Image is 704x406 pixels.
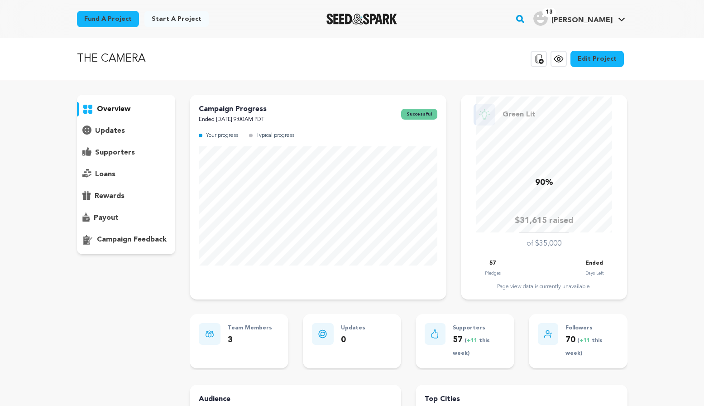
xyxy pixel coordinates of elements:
[206,130,238,141] p: Your progress
[77,124,176,138] button: updates
[77,51,145,67] p: THE CAMERA
[565,323,618,333] p: Followers
[542,8,556,17] span: 13
[95,191,125,202] p: rewards
[199,394,392,405] h4: Audience
[256,130,294,141] p: Typical progress
[97,234,167,245] p: campaign feedback
[77,167,176,182] button: loans
[97,104,130,115] p: overview
[326,14,397,24] a: Seed&Spark Homepage
[144,11,209,27] a: Start a project
[533,11,613,26] div: Steve S.'s Profile
[570,51,624,67] a: Edit Project
[77,189,176,203] button: rewards
[77,211,176,225] button: payout
[228,323,272,333] p: Team Members
[532,10,627,26] a: Steve S.'s Profile
[94,213,119,223] p: payout
[77,145,176,160] button: supporters
[579,338,592,343] span: +11
[77,102,176,116] button: overview
[565,333,618,360] p: 70
[533,11,548,26] img: user.png
[565,338,603,357] span: ( this week)
[341,323,365,333] p: Updates
[77,11,139,27] a: Fund a project
[453,333,505,360] p: 57
[199,104,267,115] p: Campaign Progress
[535,176,553,189] p: 90%
[551,17,613,24] span: [PERSON_NAME]
[199,115,267,125] p: Ended [DATE] 9:00AM PDT
[77,232,176,247] button: campaign feedback
[95,169,115,180] p: loans
[341,333,365,347] p: 0
[527,238,561,249] p: of $35,000
[467,338,479,343] span: +11
[532,10,627,29] span: Steve S.'s Profile
[453,338,490,357] span: ( this week)
[228,333,272,347] p: 3
[95,147,135,158] p: supporters
[425,394,618,405] h4: Top Cities
[95,126,125,136] p: updates
[585,258,603,269] p: Ended
[489,258,496,269] p: 57
[453,323,505,333] p: Supporters
[401,109,437,120] span: successful
[585,269,603,278] p: Days Left
[485,269,501,278] p: Pledges
[326,14,397,24] img: Seed&Spark Logo Dark Mode
[470,283,618,290] div: Page view data is currently unavailable.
